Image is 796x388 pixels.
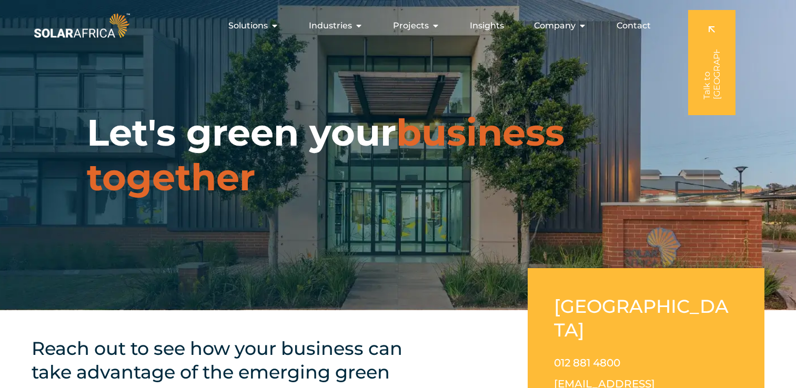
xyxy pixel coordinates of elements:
[393,19,429,32] span: Projects
[132,15,659,36] nav: Menu
[87,110,709,200] h1: Let's green your
[617,19,651,32] a: Contact
[228,19,268,32] span: Solutions
[554,356,620,369] a: 012 881 4800
[470,19,504,32] a: Insights
[309,19,352,32] span: Industries
[132,15,659,36] div: Menu Toggle
[554,294,738,342] h2: [GEOGRAPHIC_DATA]
[87,110,565,200] span: business together
[534,19,576,32] span: Company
